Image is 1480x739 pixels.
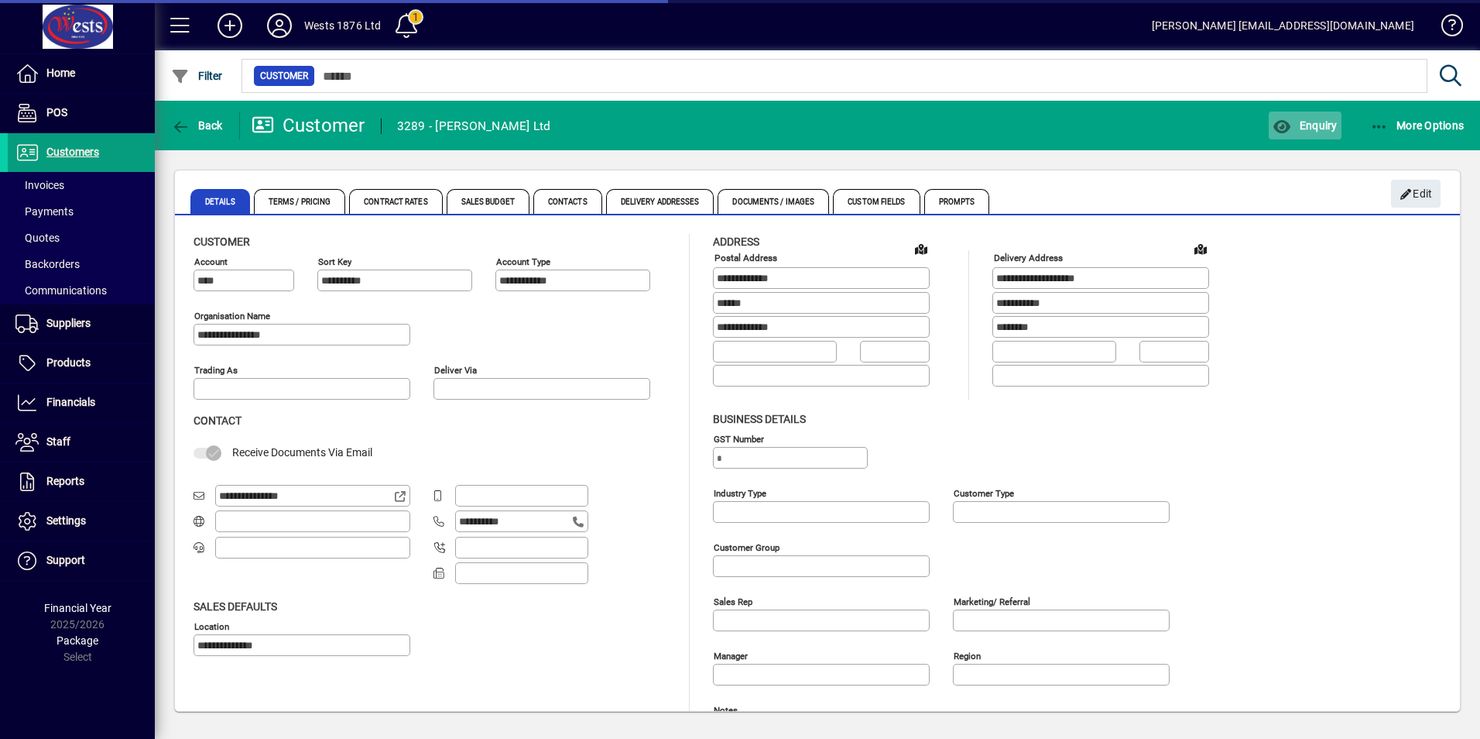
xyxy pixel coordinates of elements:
mat-label: Account Type [496,256,550,267]
span: Communications [15,284,107,297]
a: Staff [8,423,155,462]
span: Address [713,235,759,248]
span: Sales Budget [447,189,529,214]
mat-label: Customer type [954,487,1014,498]
mat-label: Deliver via [434,365,477,376]
button: Add [205,12,255,40]
span: Details [190,189,250,214]
span: Delivery Addresses [606,189,714,214]
span: Prompts [924,189,990,214]
span: Settings [46,514,86,527]
mat-label: Account [194,256,228,267]
mat-label: Notes [714,704,738,715]
a: Backorders [8,251,155,277]
span: Contact [194,414,242,427]
span: POS [46,106,67,119]
span: Enquiry [1273,119,1337,132]
span: Quotes [15,232,60,244]
span: Customer [260,68,308,84]
button: Enquiry [1269,112,1341,139]
mat-label: Trading as [194,365,238,376]
a: Home [8,54,155,93]
span: Reports [46,475,84,487]
a: Settings [8,502,155,541]
mat-label: Sort key [318,256,351,267]
span: Financials [46,396,95,408]
span: Documents / Images [718,189,829,214]
span: Customer [194,235,250,248]
app-page-header-button: Back [155,112,240,139]
mat-label: Customer group [714,541,779,552]
mat-label: Location [194,620,229,631]
span: Terms / Pricing [254,189,346,214]
div: Wests 1876 Ltd [304,13,381,38]
span: Products [46,356,91,369]
a: Products [8,344,155,383]
span: Home [46,67,75,79]
span: Custom Fields [833,189,920,214]
button: Back [167,112,227,139]
mat-label: Industry type [714,487,766,498]
span: Contract Rates [349,189,442,214]
mat-label: GST Number [714,433,764,444]
span: Support [46,554,85,566]
span: Receive Documents Via Email [232,446,372,459]
a: Communications [8,277,155,304]
mat-label: Marketing/ Referral [954,596,1030,607]
span: Edit [1399,181,1433,207]
a: View on map [909,236,934,261]
span: Package [57,634,98,647]
span: Staff [46,435,70,448]
a: Quotes [8,225,155,251]
span: Sales defaults [194,600,277,613]
button: Edit [1391,180,1441,208]
a: POS [8,94,155,132]
a: Financials [8,383,155,422]
button: Filter [167,62,227,90]
mat-label: Organisation name [194,311,270,321]
div: [PERSON_NAME] [EMAIL_ADDRESS][DOMAIN_NAME] [1152,13,1414,38]
span: Business details [713,413,806,425]
a: Support [8,541,155,580]
a: Knowledge Base [1430,3,1461,53]
button: Profile [255,12,304,40]
span: More Options [1370,119,1465,132]
a: Reports [8,462,155,501]
span: Back [171,119,223,132]
span: Contacts [533,189,602,214]
div: Customer [252,113,365,138]
span: Backorders [15,258,80,270]
a: Payments [8,198,155,225]
a: View on map [1188,236,1213,261]
mat-label: Region [954,650,981,661]
mat-label: Manager [714,650,748,661]
a: Invoices [8,172,155,198]
mat-label: Sales rep [714,596,752,607]
span: Payments [15,205,74,218]
span: Filter [171,70,223,82]
a: Suppliers [8,304,155,343]
div: 3289 - [PERSON_NAME] Ltd [397,114,551,139]
button: More Options [1366,112,1468,139]
span: Invoices [15,179,64,191]
span: Customers [46,146,99,158]
span: Financial Year [44,602,111,614]
span: Suppliers [46,317,91,329]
